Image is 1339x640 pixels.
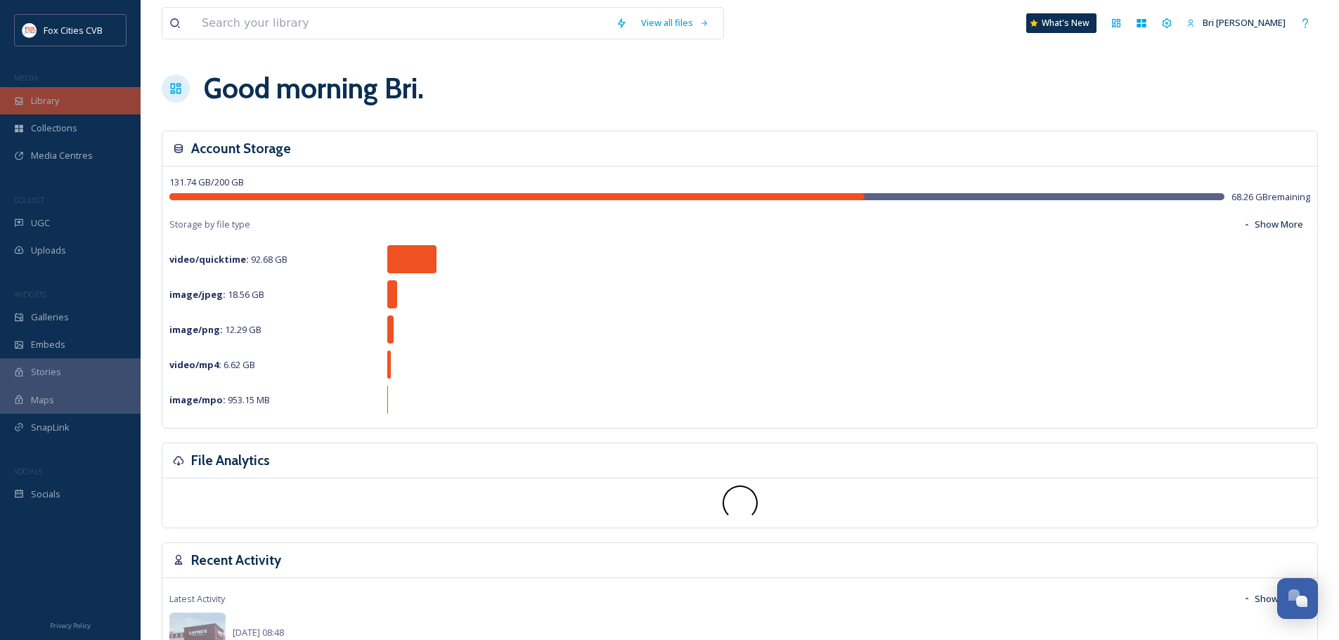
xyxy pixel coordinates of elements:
span: COLLECT [14,195,44,205]
strong: image/png : [169,323,223,336]
span: Latest Activity [169,592,225,606]
h3: File Analytics [191,450,270,471]
span: Socials [31,488,60,501]
span: Storage by file type [169,218,250,231]
span: SnapLink [31,421,70,434]
span: Galleries [31,311,69,324]
a: Bri [PERSON_NAME] [1179,9,1293,37]
button: Show More [1236,585,1310,613]
span: UGC [31,216,50,230]
span: Privacy Policy [50,621,91,630]
span: 18.56 GB [169,288,264,301]
h3: Recent Activity [191,550,281,570]
button: Show More [1236,211,1310,238]
span: Library [31,94,59,107]
span: Maps [31,393,54,407]
span: SOCIALS [14,466,42,476]
a: Privacy Policy [50,616,91,633]
span: [DATE] 08:48 [233,626,284,639]
h3: Account Storage [191,138,291,159]
button: Open Chat [1277,578,1318,619]
span: 6.62 GB [169,358,255,371]
strong: video/quicktime : [169,253,249,266]
strong: video/mp4 : [169,358,221,371]
span: 92.68 GB [169,253,287,266]
input: Search your library [195,8,609,39]
span: WIDGETS [14,289,46,299]
h1: Good morning Bri . [204,67,424,110]
a: What's New [1026,13,1097,33]
strong: image/jpeg : [169,288,226,301]
a: View all files [634,9,716,37]
span: Media Centres [31,149,93,162]
img: images.png [22,23,37,37]
span: Bri [PERSON_NAME] [1203,16,1286,29]
span: Embeds [31,338,65,351]
span: 131.74 GB / 200 GB [169,176,244,188]
span: 953.15 MB [169,393,270,406]
span: 68.26 GB remaining [1231,190,1310,204]
span: MEDIA [14,72,39,83]
span: Collections [31,122,77,135]
span: Uploads [31,244,66,257]
strong: image/mpo : [169,393,226,406]
span: Stories [31,365,61,379]
span: Fox Cities CVB [44,24,103,37]
span: 12.29 GB [169,323,261,336]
